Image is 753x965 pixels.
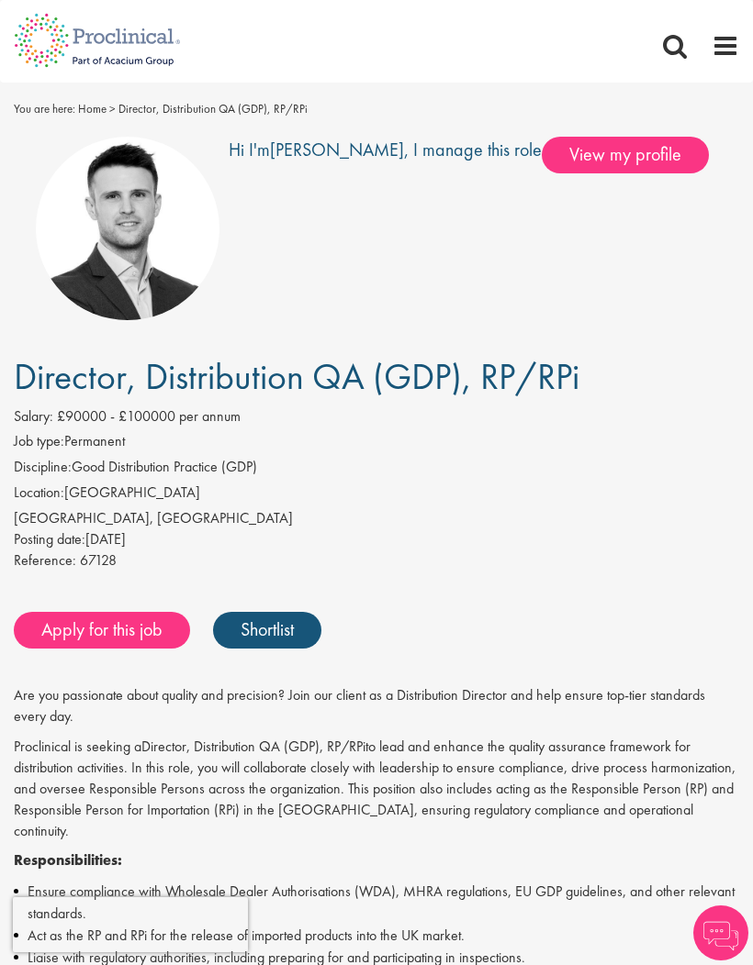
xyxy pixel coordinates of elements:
li: Act as the RP and RPi for the release of imported products into the UK market. [14,925,739,947]
span: £90000 - £100000 per annum [57,406,241,426]
li: Good Distribution Practice (GDP) [14,457,739,482]
a: Shortlist [213,612,321,649]
img: Chatbot [693,905,748,960]
div: [DATE] [14,529,739,550]
label: Salary: [14,406,53,427]
a: [PERSON_NAME] [270,138,404,161]
label: Job type: [14,431,64,452]
li: [GEOGRAPHIC_DATA] [14,482,739,508]
div: Hi I'm , I manage this role [229,137,542,320]
p: Proclinical is seeking a to lead and enhance the quality assurance framework for distribution act... [14,737,739,841]
p: Are you passionate about quality and precision? Join our client as a Distribution Director and he... [14,685,739,727]
span: Director, Distribution QA (GDP), RP/RPi [14,353,579,400]
label: Discipline: [14,457,72,478]
a: Apply for this job [14,612,190,649]
div: [GEOGRAPHIC_DATA], [GEOGRAPHIC_DATA] [14,508,739,529]
a: View my profile [542,140,727,164]
span: Director, Distribution QA (GDP), RP/RPi [141,737,365,756]
span: View my profile [542,137,709,173]
span: Posting date: [14,529,85,549]
li: Ensure compliance with Wholesale Dealer Authorisations (WDA), MHRA regulations, EU GDP guidelines... [14,881,739,925]
strong: Responsibilities: [14,850,122,870]
label: Reference: [14,550,76,571]
li: Permanent [14,431,739,457]
label: Location: [14,482,64,504]
img: imeage of recruiter Joshua Godden [36,137,219,320]
iframe: reCAPTCHA [13,897,248,952]
span: 67128 [80,550,117,570]
span: Director, Distribution QA (GDP), RP/RPi [118,101,308,116]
